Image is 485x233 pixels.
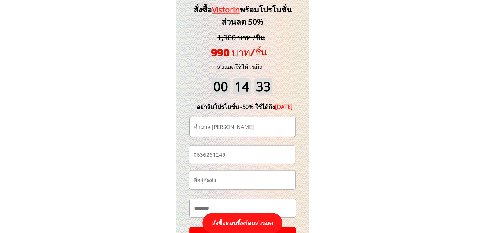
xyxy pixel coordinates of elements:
[275,103,293,110] span: [DATE]
[250,47,267,57] span: /ชิ้น
[202,213,282,233] p: สั่งซื้อตอนนี้พร้อมส่วนลด
[217,33,265,42] span: 1,980 บาท /ชิ้น
[192,117,293,137] input: ชื่อ-นามสกุล
[183,4,302,28] h3: สั่งซื้อ พร้อมโปรโมชั่นส่วนลด 50%
[211,46,250,58] span: 990 บาท
[192,171,293,189] input: ที่อยู่จัดส่ง
[209,62,271,71] h3: ส่วนลดใช้ได้จนถึง
[187,102,303,111] div: อย่าลืมโปรโมชั่น -50% ใช้ได้ถึง
[192,146,292,164] input: เบอร์โทรศัพท์
[212,4,240,15] span: Vistorin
